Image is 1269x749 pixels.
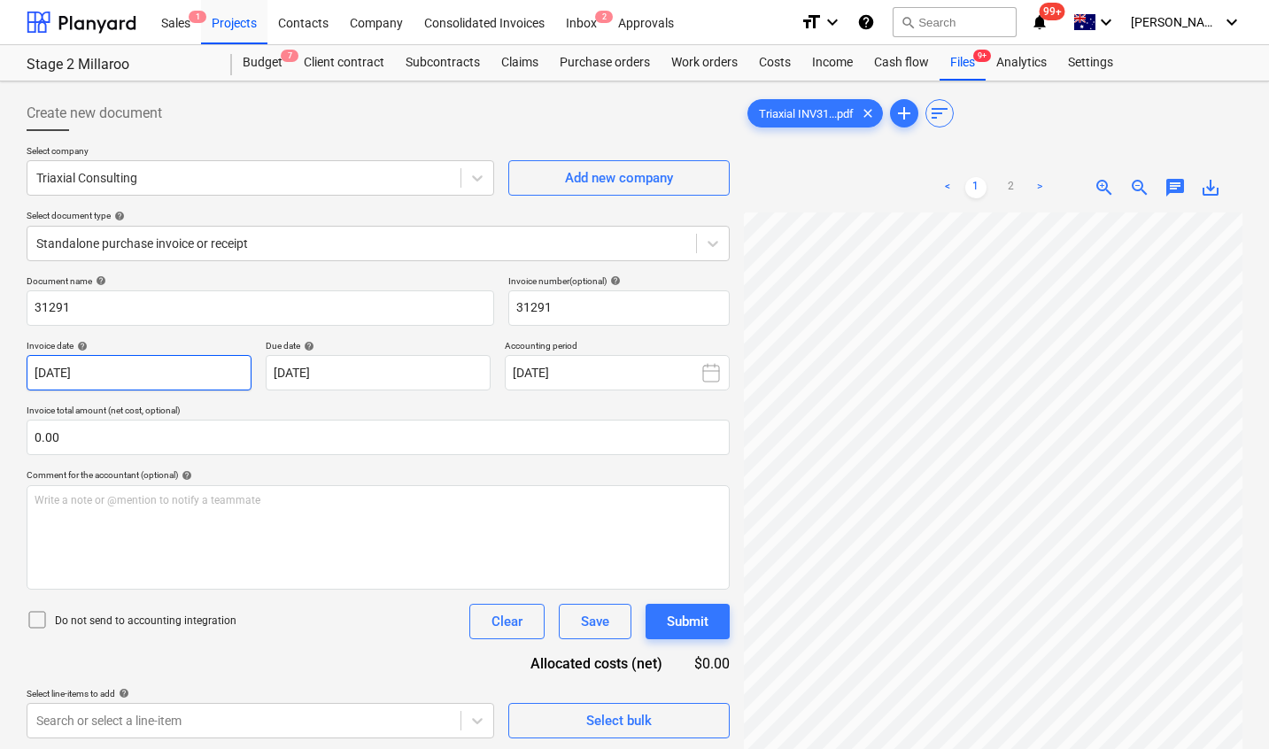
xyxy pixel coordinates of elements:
[27,405,730,420] p: Invoice total amount (net cost, optional)
[1131,15,1219,29] span: [PERSON_NAME]
[893,7,1017,37] button: Search
[178,470,192,481] span: help
[1095,12,1117,33] i: keyboard_arrow_down
[1221,12,1242,33] i: keyboard_arrow_down
[565,166,673,189] div: Add new company
[27,103,162,124] span: Create new document
[1040,3,1065,20] span: 99+
[748,45,801,81] a: Costs
[973,50,991,62] span: 9+
[863,45,940,81] a: Cash flow
[27,355,251,390] input: Invoice date not specified
[1001,177,1022,198] a: Page 2
[940,45,986,81] a: Files9+
[27,290,494,326] input: Document name
[505,355,730,390] button: [DATE]
[74,341,88,351] span: help
[661,45,748,81] a: Work orders
[232,45,293,81] div: Budget
[266,355,491,390] input: Due date not specified
[965,177,987,198] a: Page 1 is your current page
[986,45,1057,81] a: Analytics
[27,145,494,160] p: Select company
[508,703,730,738] button: Select bulk
[747,99,883,127] div: Triaxial INV31...pdf
[1031,12,1048,33] i: notifications
[115,688,129,699] span: help
[92,275,106,286] span: help
[27,210,730,221] div: Select document type
[55,614,236,629] p: Do not send to accounting integration
[505,340,730,355] p: Accounting period
[499,653,691,674] div: Allocated costs (net)
[27,469,730,481] div: Comment for the accountant (optional)
[549,45,661,81] a: Purchase orders
[293,45,395,81] a: Client contract
[395,45,491,81] a: Subcontracts
[491,610,522,633] div: Clear
[27,340,251,351] div: Invoice date
[857,12,875,33] i: Knowledge base
[1165,177,1186,198] span: chat
[1129,177,1150,198] span: zoom_out
[1057,45,1124,81] a: Settings
[111,211,125,221] span: help
[27,688,494,699] div: Select line-items to add
[508,275,730,287] div: Invoice number (optional)
[300,341,314,351] span: help
[189,11,206,23] span: 1
[940,45,986,81] div: Files
[822,12,843,33] i: keyboard_arrow_down
[801,12,822,33] i: format_size
[1029,177,1050,198] a: Next page
[901,15,915,29] span: search
[508,290,730,326] input: Invoice number
[1180,664,1269,749] iframe: Chat Widget
[929,103,950,124] span: sort
[281,50,298,62] span: 7
[469,604,545,639] button: Clear
[595,11,613,23] span: 2
[646,604,730,639] button: Submit
[894,103,915,124] span: add
[607,275,621,286] span: help
[1200,177,1221,198] span: save_alt
[27,56,211,74] div: Stage 2 Millaroo
[27,420,730,455] input: Invoice total amount (net cost, optional)
[1094,177,1115,198] span: zoom_in
[937,177,958,198] a: Previous page
[667,610,708,633] div: Submit
[559,604,631,639] button: Save
[801,45,863,81] a: Income
[581,610,609,633] div: Save
[491,45,549,81] a: Claims
[27,275,494,287] div: Document name
[232,45,293,81] a: Budget7
[748,107,864,120] span: Triaxial INV31...pdf
[266,340,491,351] div: Due date
[508,160,730,196] button: Add new company
[857,103,878,124] span: clear
[691,653,730,674] div: $0.00
[586,709,652,732] div: Select bulk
